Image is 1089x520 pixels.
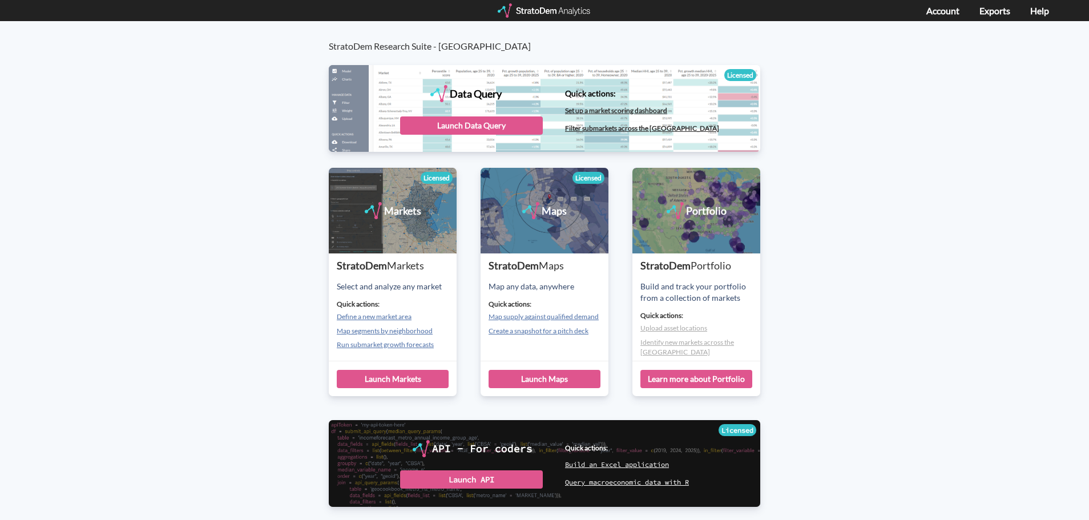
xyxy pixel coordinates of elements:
[640,370,752,388] div: Learn more about Portfolio
[421,172,453,184] div: Licensed
[565,444,689,452] h4: Quick actions:
[565,124,719,132] a: Filter submarkets across the [GEOGRAPHIC_DATA]
[724,69,756,81] div: Licensed
[337,340,434,349] a: Run submarket growth forecasts
[489,370,600,388] div: Launch Maps
[489,259,608,273] div: StratoDem
[572,172,604,184] div: Licensed
[640,281,760,304] div: Build and track your portfolio from a collection of markets
[432,440,533,457] div: API - For coders
[337,312,412,321] a: Define a new market area
[640,324,707,332] a: Upload asset locations
[565,89,719,98] h4: Quick actions:
[337,326,433,335] a: Map segments by neighborhood
[329,21,772,51] h3: StratoDem Research Suite - [GEOGRAPHIC_DATA]
[337,300,457,308] h4: Quick actions:
[640,259,760,273] div: StratoDem
[640,312,760,319] h4: Quick actions:
[489,312,599,321] a: Map supply against qualified demand
[337,281,457,292] div: Select and analyze any market
[565,106,667,115] a: Set up a market scoring dashboard
[489,300,608,308] h4: Quick actions:
[565,460,669,469] a: Build an Excel application
[979,5,1010,16] a: Exports
[400,470,543,489] div: Launch API
[691,259,731,272] span: Portfolio
[926,5,959,16] a: Account
[387,259,424,272] span: Markets
[400,116,543,135] div: Launch Data Query
[384,202,421,219] div: Markets
[337,370,449,388] div: Launch Markets
[539,259,564,272] span: Maps
[1030,5,1049,16] a: Help
[489,326,588,335] a: Create a snapshot for a pitch deck
[565,478,689,486] a: Query macroeconomic data with R
[686,202,727,219] div: Portfolio
[489,281,608,292] div: Map any data, anywhere
[719,424,756,436] div: Licensed
[337,259,457,273] div: StratoDem
[450,85,502,102] div: Data Query
[542,202,567,219] div: Maps
[640,338,734,356] a: Identify new markets across the [GEOGRAPHIC_DATA]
